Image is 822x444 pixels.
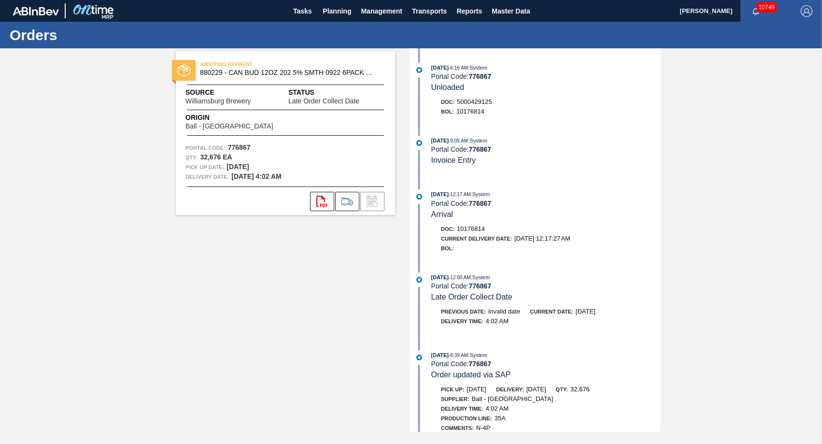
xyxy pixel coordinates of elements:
img: TNhmsLtSVTkK8tSr43FrP2fwEKptu5GPRR3wAAAABJRU5ErkJggg== [13,7,59,15]
div: Portal Code: [431,360,661,368]
span: Delivery Time : [441,318,483,324]
span: Qty: [556,387,568,392]
span: Tasks [292,5,313,17]
span: [DATE] [431,352,449,358]
span: [DATE] [431,65,449,71]
strong: 32,676 EA [200,153,232,161]
span: [DATE] [431,138,449,143]
span: [DATE] [431,191,449,197]
span: Status [288,87,385,98]
span: 32,676 [570,386,590,393]
span: 10176814 [456,108,484,115]
span: 4:02 AM [485,405,509,412]
strong: [DATE] [227,163,249,171]
span: 35A [495,415,506,422]
span: - 8:39 AM [449,353,468,358]
span: Transports [412,5,447,17]
span: Late Order Collect Date [431,293,512,301]
span: - 12:00 AM [449,275,471,280]
div: Portal Code: [431,72,661,80]
span: Ball - [GEOGRAPHIC_DATA] [472,395,553,402]
span: Delivery Time : [441,406,483,412]
span: Master Data [492,5,530,17]
strong: 776867 [468,145,491,153]
span: Origin [185,113,297,123]
img: atual [416,355,422,360]
span: [DATE] [576,308,595,315]
span: Late Order Collect Date [288,98,359,105]
span: Doc: [441,99,454,105]
span: 880229 - CAN BUD 12OZ 202 5% SMTH 0922 6PACK BEER [200,69,375,76]
img: atual [416,67,422,73]
span: : System [468,138,487,143]
span: N-4P [476,424,491,431]
span: Production Line : [441,415,492,421]
span: Portal Code: [185,143,226,153]
span: : System [468,65,487,71]
div: Go to Load Composition [335,192,359,211]
span: [DATE] 12:17:27 AM [514,235,570,242]
span: Planning [323,5,351,17]
span: Previous Date: [441,309,486,315]
span: Pick up Date: [185,162,224,172]
img: atual [416,277,422,283]
span: Source [185,87,280,98]
button: Notifications [740,4,771,18]
span: AWAITING PAYMENT [200,59,335,69]
img: Logout [801,5,812,17]
span: Current Delivery Date: [441,236,512,242]
span: Invalid date [488,308,521,315]
div: Portal Code: [431,145,661,153]
strong: 776867 [468,72,491,80]
h1: Orders [10,29,181,41]
span: - 9:05 AM [449,138,468,143]
span: Comments : [441,425,474,431]
span: Delivery Date: [185,172,229,182]
span: : System [471,274,490,280]
span: - 12:17 AM [449,192,471,197]
span: Current Date: [530,309,573,315]
img: status [178,64,190,77]
img: atual [416,194,422,200]
strong: 776867 [468,360,491,368]
span: Pick up: [441,387,464,392]
span: Delivery: [496,387,524,392]
span: Williamsburg Brewery [185,98,251,105]
span: Management [361,5,402,17]
span: [DATE] [431,274,449,280]
div: Open PDF file [310,192,334,211]
span: Doc: [441,226,454,232]
span: 10176814 [457,225,485,232]
span: Order updated via SAP [431,371,511,379]
span: 10749 [757,2,777,13]
span: Ball - [GEOGRAPHIC_DATA] [185,123,273,130]
span: 5000429125 [457,98,492,105]
span: [DATE] [526,386,546,393]
span: Unloaded [431,83,465,91]
strong: 776867 [468,200,491,207]
span: BOL: [441,109,454,115]
span: Arrival [431,210,453,218]
span: 4:02 AM [485,317,509,325]
span: Reports [456,5,482,17]
strong: 776867 [468,282,491,290]
span: : System [471,191,490,197]
span: [DATE] [467,386,486,393]
strong: 776867 [228,143,251,151]
strong: [DATE] 4:02 AM [231,172,281,180]
img: atual [416,140,422,146]
span: Supplier: [441,396,469,402]
span: Invoice Entry [431,156,476,164]
span: - 6:16 AM [449,65,468,71]
span: : System [468,352,487,358]
div: Portal Code: [431,200,661,207]
div: Inform order change [360,192,384,211]
span: BOL: [441,245,454,251]
span: Qty : [185,153,198,162]
div: Portal Code: [431,282,661,290]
